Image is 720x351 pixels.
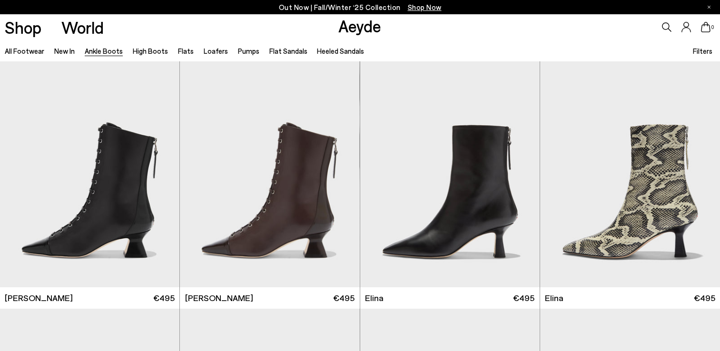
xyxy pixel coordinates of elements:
a: [PERSON_NAME] €495 [180,287,359,309]
span: €495 [333,292,355,304]
a: New In [54,47,75,55]
a: Flat Sandals [269,47,307,55]
img: Gwen Lace-Up Boots [359,61,539,287]
a: Elina €495 [540,287,720,309]
img: Elina Ankle Boots [540,61,720,287]
a: World [61,19,104,36]
a: Heeled Sandals [317,47,364,55]
span: €495 [153,292,175,304]
a: Loafers [204,47,228,55]
img: Gwen Lace-Up Boots [180,61,359,287]
a: Shop [5,19,41,36]
span: €495 [694,292,715,304]
p: Out Now | Fall/Winter ‘25 Collection [279,1,442,13]
div: 2 / 6 [359,61,539,287]
div: 1 / 6 [180,61,359,287]
span: Navigate to /collections/new-in [408,3,442,11]
img: Elina Ankle Boots [360,61,540,287]
a: Elina €495 [360,287,540,309]
a: Aeyde [338,16,381,36]
span: €495 [513,292,534,304]
span: 0 [710,25,715,30]
a: 0 [701,22,710,32]
span: [PERSON_NAME] [185,292,253,304]
a: All Footwear [5,47,44,55]
span: Filters [693,47,712,55]
a: Ankle Boots [85,47,123,55]
a: 6 / 6 1 / 6 2 / 6 3 / 6 4 / 6 5 / 6 6 / 6 1 / 6 Next slide Previous slide [180,61,359,287]
span: [PERSON_NAME] [5,292,73,304]
a: Pumps [238,47,259,55]
a: Flats [178,47,194,55]
span: Elina [365,292,384,304]
a: High Boots [133,47,168,55]
span: Elina [545,292,563,304]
